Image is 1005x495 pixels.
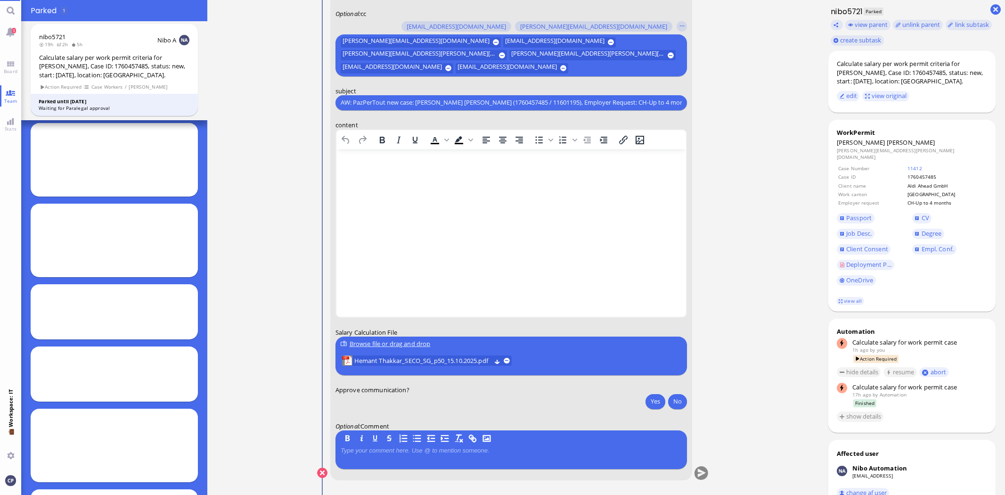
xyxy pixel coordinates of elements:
[596,133,612,146] button: Increase indent
[124,83,127,91] span: /
[907,165,922,172] a: 11412
[370,433,381,444] button: U
[870,346,875,353] span: by
[845,20,891,30] button: view parent
[893,20,943,30] button: unlink parent
[451,133,474,146] div: Background color Black
[356,433,367,444] button: I
[838,199,906,206] td: Employer request
[504,357,510,363] button: remove
[922,214,929,222] span: CV
[354,355,491,366] span: Hemant Thakkar_SECO_SG_p50_15.10.2025.pdf
[836,297,864,305] a: view all
[837,466,847,476] img: Nibo Automation
[838,190,906,198] td: Work canton
[846,229,872,238] span: Job Desc.
[31,5,60,16] span: Parked
[40,83,82,91] span: Action Required
[129,83,168,91] span: [PERSON_NAME]
[495,133,511,146] button: Align center
[837,327,987,336] div: Automation
[91,83,123,91] span: Case Workers
[511,133,527,146] button: Align right
[907,182,986,190] td: Aldi Ahead GmbH
[837,147,987,161] dd: [PERSON_NAME][EMAIL_ADDRESS][PERSON_NAME][DOMAIN_NAME]
[511,50,664,60] span: [PERSON_NAME][EMAIL_ADDRESS][PERSON_NAME][DOMAIN_NAME]
[342,355,352,366] img: Hemant Thakkar_SECO_SG_p50_15.10.2025.pdf
[427,133,450,146] div: Text color Black
[837,91,860,101] button: edit
[157,36,177,44] span: Nibo A
[852,472,893,479] a: [EMAIL_ADDRESS]
[837,367,881,378] button: hide details
[883,367,917,378] button: resume
[391,133,407,146] button: Italic
[919,367,949,377] button: abort
[335,120,358,129] span: content
[335,328,397,337] span: Salary Calculation File
[831,35,884,46] button: create subtask
[360,422,389,430] span: Comment
[837,59,987,86] div: Calculate salary per work permit criteria for [PERSON_NAME], Case ID: 1760457485, status: new, st...
[7,427,14,448] span: 💼 Workspace: IT
[2,125,19,132] span: Stats
[912,229,944,239] a: Degree
[39,33,65,41] a: nibo5721
[335,9,359,18] span: Optional
[837,244,891,255] a: Client Consent
[317,468,327,478] button: Cancel
[478,133,494,146] button: Align left
[852,346,868,353] span: 1h ago
[338,133,354,146] button: Undo
[515,21,672,32] button: [PERSON_NAME][EMAIL_ADDRESS][DOMAIN_NAME]
[955,20,989,29] span: link subtask
[401,21,511,32] button: [EMAIL_ADDRESS][DOMAIN_NAME]
[456,63,569,74] button: [EMAIL_ADDRESS][DOMAIN_NAME]
[520,23,667,30] span: [PERSON_NAME][EMAIL_ADDRESS][DOMAIN_NAME]
[880,391,907,398] span: automation@bluelakelegal.com
[837,128,987,137] div: WorkPermit
[354,133,370,146] button: Redo
[407,133,423,146] button: Underline
[922,229,942,238] span: Degree
[615,133,631,146] button: Insert/edit link
[504,37,616,47] button: [EMAIL_ADDRESS][DOMAIN_NAME]
[335,422,360,430] em: :
[912,244,956,255] a: Empl. Conf.
[39,53,189,80] div: Calculate salary per work permit criteria for [PERSON_NAME], Case ID: 1760457485, status: new, st...
[912,213,932,223] a: CV
[837,275,876,286] a: OneDrive
[374,133,390,146] button: Bold
[632,133,648,146] button: Insert/edit image
[887,138,935,147] span: [PERSON_NAME]
[831,20,843,30] button: Copy ticket nibo5721 link to clipboard
[384,433,394,444] button: S
[837,138,885,147] span: [PERSON_NAME]
[846,245,888,253] span: Client Consent
[1,68,20,74] span: Board
[852,383,987,391] div: Calculate salary for work permit case
[5,475,16,486] img: You
[946,20,992,30] task-group-action-menu: link subtask
[335,9,360,18] em: :
[39,105,190,112] div: Waiting for Paralegal approval
[837,229,874,239] a: Job Desc.
[71,41,86,48] span: 5h
[342,355,512,366] lob-view: Hemant Thakkar_SECO_SG_p50_15.10.2025.pdf
[335,86,356,95] span: subject
[838,165,906,172] td: Case Number
[2,98,20,104] span: Team
[179,35,189,45] img: NA
[862,91,909,101] button: view original
[853,399,877,407] span: Finished
[505,37,605,47] span: [EMAIL_ADDRESS][DOMAIN_NAME]
[39,98,190,105] div: Parked until [DATE]
[12,28,16,33] span: 3
[907,199,986,206] td: CH-Up to 4 months
[846,260,891,269] span: Deployment P...
[922,245,954,253] span: Empl. Conf.
[343,37,490,47] span: [PERSON_NAME][EMAIL_ADDRESS][DOMAIN_NAME]
[645,394,665,409] button: Yes
[343,50,496,60] span: [PERSON_NAME][EMAIL_ADDRESS][PERSON_NAME][DOMAIN_NAME]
